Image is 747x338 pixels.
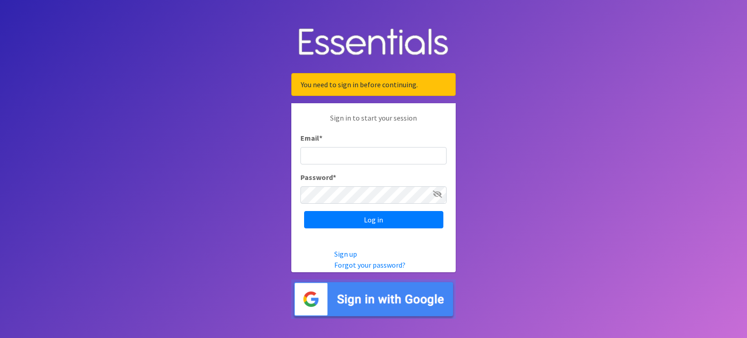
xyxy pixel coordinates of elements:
img: Human Essentials [291,19,456,66]
label: Email [300,132,322,143]
a: Sign up [334,249,357,259]
input: Log in [304,211,443,228]
div: You need to sign in before continuing. [291,73,456,96]
p: Sign in to start your session [300,112,447,132]
label: Password [300,172,336,183]
img: Sign in with Google [291,280,456,319]
abbr: required [319,133,322,143]
a: Forgot your password? [334,260,405,269]
abbr: required [333,173,336,182]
